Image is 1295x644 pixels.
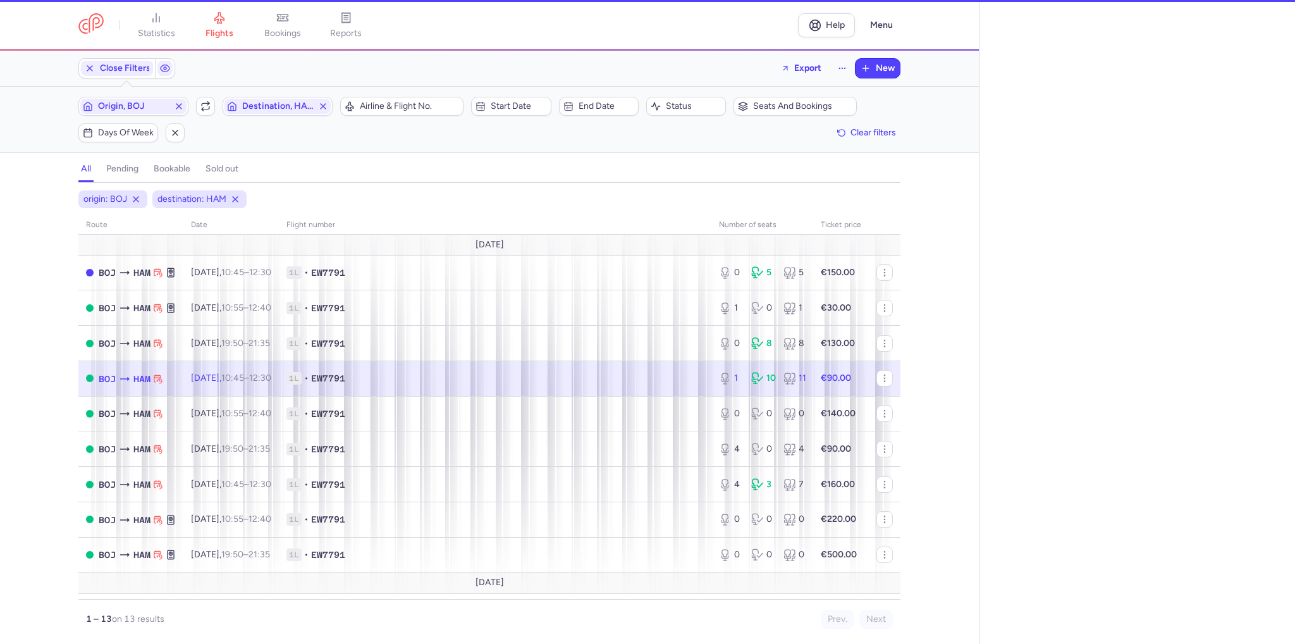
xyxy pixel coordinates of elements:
h4: bookable [154,163,190,175]
div: 0 [751,548,773,561]
strong: €500.00 [821,549,857,560]
div: 0 [783,513,806,526]
span: BOJ [99,266,116,280]
strong: €130.00 [821,338,855,349]
span: 1L [286,548,302,561]
div: 1 [719,302,741,314]
span: EW7791 [311,372,345,385]
span: EW7791 [311,302,345,314]
span: Start date [491,101,546,111]
span: New [876,63,895,73]
time: 19:50 [221,443,243,454]
time: 12:40 [249,302,271,313]
span: [DATE], [191,338,270,349]
span: EW7791 [311,548,345,561]
span: BOJ [99,337,116,350]
span: BOJ [99,372,116,386]
span: – [221,443,270,454]
span: • [304,407,309,420]
time: 10:45 [221,479,244,490]
span: HAM [133,478,150,492]
span: • [304,478,309,491]
div: 0 [783,548,806,561]
time: 10:45 [221,373,244,383]
button: Status [646,97,726,116]
time: 12:40 [249,514,271,524]
div: 4 [719,443,741,455]
time: 21:35 [249,338,270,349]
span: HAM [133,442,150,456]
span: [DATE], [191,408,271,419]
span: origin: BOJ [83,193,127,206]
button: Origin, BOJ [78,97,188,116]
th: route [78,216,183,235]
span: 1L [286,266,302,279]
strong: €90.00 [821,373,851,383]
span: 1L [286,443,302,455]
span: EW7791 [311,513,345,526]
span: 1L [286,513,302,526]
button: Menu [862,13,900,37]
span: [DATE], [191,373,271,383]
strong: €160.00 [821,479,855,490]
button: Close Filters [79,59,155,78]
span: • [304,372,309,385]
strong: 1 – 13 [86,614,112,624]
th: Ticket price [813,216,869,235]
time: 21:35 [249,549,270,560]
span: – [221,302,271,313]
span: EW7791 [311,478,345,491]
span: flights [206,28,233,39]
span: [DATE], [191,549,270,560]
time: 12:30 [249,267,271,278]
div: 0 [719,337,741,350]
span: Days of week [98,128,154,138]
span: • [304,443,309,455]
span: • [304,266,309,279]
button: Seats and bookings [733,97,857,116]
span: EW7791 [311,443,345,455]
span: destination: HAM [157,193,226,206]
div: 1 [783,302,806,314]
h4: sold out [206,163,238,175]
span: reports [330,28,362,39]
button: Start date [471,97,551,116]
div: 0 [719,407,741,420]
span: Close Filters [100,63,150,73]
time: 10:45 [221,267,244,278]
button: Days of week [78,123,158,142]
a: CitizenPlane red outlined logo [78,13,104,37]
time: 19:50 [221,549,243,560]
span: EW7791 [311,266,345,279]
time: 12:30 [249,479,271,490]
span: BOJ [99,442,116,456]
div: 0 [751,407,773,420]
span: Origin, BOJ [98,101,169,111]
strong: €150.00 [821,267,855,278]
span: [DATE] [476,240,504,250]
span: • [304,302,309,314]
a: flights [188,11,251,39]
div: 5 [751,266,773,279]
time: 10:55 [221,302,243,313]
h4: all [81,163,91,175]
button: Destination, HAM [223,97,333,116]
span: EW7791 [311,407,345,420]
span: BOJ [99,548,116,562]
time: 10:55 [221,408,243,419]
span: [DATE], [191,302,271,313]
span: – [221,267,271,278]
strong: €140.00 [821,408,856,419]
strong: €90.00 [821,443,851,454]
span: 1L [286,478,302,491]
span: Help [826,20,845,30]
th: number of seats [711,216,813,235]
a: Help [798,13,855,37]
div: 0 [751,443,773,455]
div: 0 [783,407,806,420]
span: HAM [133,337,150,350]
span: BOJ [99,407,116,421]
time: 21:35 [249,443,270,454]
span: [DATE] [476,578,504,588]
h4: pending [106,163,138,175]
